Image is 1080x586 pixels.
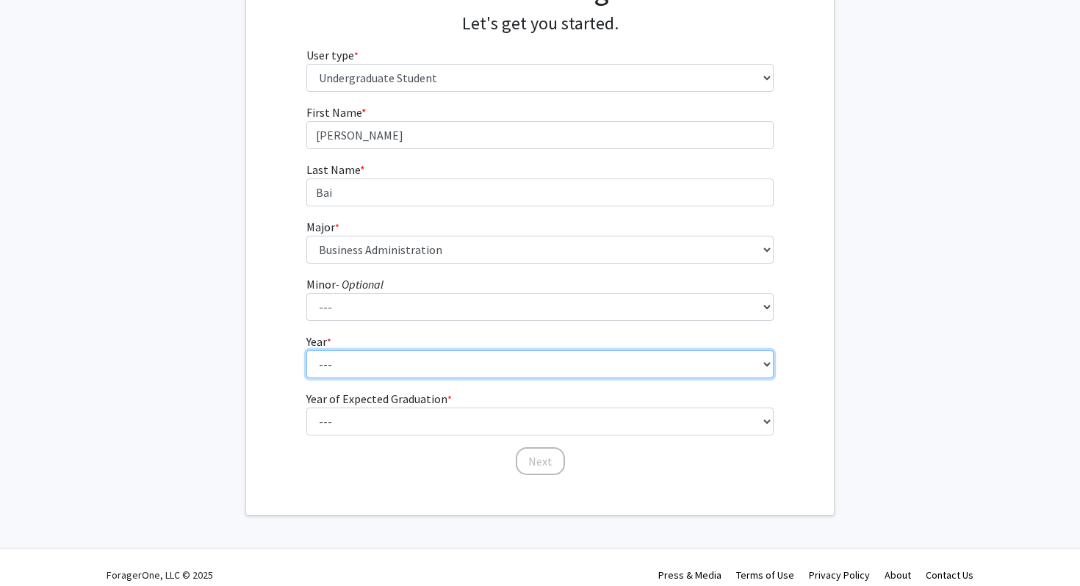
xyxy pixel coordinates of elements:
a: Terms of Use [736,568,794,582]
i: - Optional [336,277,384,292]
button: Next [516,447,565,475]
label: Year of Expected Graduation [306,390,452,408]
label: Minor [306,275,384,293]
iframe: Chat [11,520,62,575]
label: User type [306,46,359,64]
label: Year [306,333,331,350]
a: Privacy Policy [809,568,870,582]
a: About [885,568,911,582]
a: Press & Media [658,568,721,582]
span: First Name [306,105,361,120]
a: Contact Us [926,568,973,582]
span: Last Name [306,162,360,177]
label: Major [306,218,339,236]
h4: Let's get you started. [306,13,774,35]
